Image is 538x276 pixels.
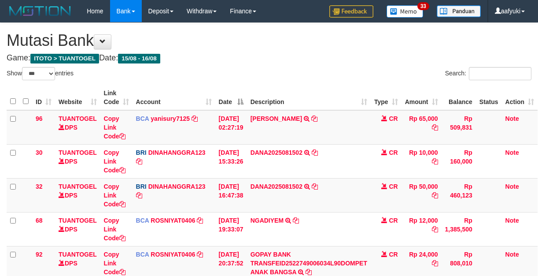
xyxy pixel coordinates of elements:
a: Copy GOPAY BANK TRANSFEID2522749006034L90DOMPET ANAK BANGSA to clipboard [306,269,312,276]
a: DINAHANGGRA123 [148,149,206,156]
img: Feedback.jpg [329,5,373,18]
td: [DATE] 16:47:38 [215,178,247,212]
th: Status [476,85,502,110]
a: TUANTOGEL [59,115,97,122]
span: 15/08 - 16/08 [118,54,160,63]
a: Copy DINAHANGGRA123 to clipboard [136,158,142,165]
td: Rp 12,000 [402,212,442,246]
span: CR [389,149,398,156]
h1: Mutasi Bank [7,32,531,49]
td: Rp 160,000 [442,144,476,178]
a: Copy Link Code [104,217,125,242]
a: Note [505,149,519,156]
td: Rp 460,123 [442,178,476,212]
th: Description: activate to sort column ascending [247,85,371,110]
input: Search: [469,67,531,80]
a: Copy KEVIN ATMA GONZHAL to clipboard [311,115,317,122]
img: Button%20Memo.svg [387,5,424,18]
th: Account: activate to sort column ascending [133,85,215,110]
span: 32 [36,183,43,190]
a: Copy ROSNIYAT0406 to clipboard [197,251,203,258]
td: DPS [55,178,100,212]
a: DINAHANGGRA123 [148,183,206,190]
a: Copy Rp 24,000 to clipboard [432,260,438,267]
a: Copy Rp 50,000 to clipboard [432,192,438,199]
a: TUANTOGEL [59,149,97,156]
span: BCA [136,251,149,258]
td: DPS [55,110,100,145]
span: BRI [136,183,147,190]
td: Rp 50,000 [402,178,442,212]
span: 96 [36,115,43,122]
td: Rp 509,831 [442,110,476,145]
a: Copy Link Code [104,149,125,174]
a: Note [505,217,519,224]
span: ITOTO > TUANTOGEL [30,54,99,63]
span: CR [389,217,398,224]
td: [DATE] 02:27:19 [215,110,247,145]
a: DANA2025081502 [251,183,302,190]
span: 33 [417,2,429,10]
a: Note [505,115,519,122]
a: Note [505,183,519,190]
a: Copy DINAHANGGRA123 to clipboard [136,192,142,199]
a: TUANTOGEL [59,251,97,258]
td: Rp 1,385,500 [442,212,476,246]
span: BRI [136,149,147,156]
select: Showentries [22,67,55,80]
span: 92 [36,251,43,258]
a: Copy ROSNIYAT0406 to clipboard [197,217,203,224]
a: Copy NGADIYEM to clipboard [293,217,299,224]
span: BCA [136,115,149,122]
span: 68 [36,217,43,224]
th: Date: activate to sort column descending [215,85,247,110]
td: Rp 65,000 [402,110,442,145]
a: Copy DANA2025081502 to clipboard [312,149,318,156]
label: Show entries [7,67,74,80]
th: Type: activate to sort column ascending [371,85,402,110]
td: DPS [55,212,100,246]
a: Copy Link Code [104,115,125,140]
span: 30 [36,149,43,156]
th: Amount: activate to sort column ascending [402,85,442,110]
a: DANA2025081502 [251,149,302,156]
span: BCA [136,217,149,224]
a: [PERSON_NAME] [251,115,302,122]
img: panduan.png [437,5,481,17]
a: GOPAY BANK TRANSFEID2522749006034L90DOMPET ANAK BANGSA [251,251,367,276]
label: Search: [445,67,531,80]
td: Rp 10,000 [402,144,442,178]
td: [DATE] 15:33:26 [215,144,247,178]
img: MOTION_logo.png [7,4,74,18]
td: [DATE] 19:33:07 [215,212,247,246]
a: TUANTOGEL [59,183,97,190]
a: ROSNIYAT0406 [151,217,195,224]
a: Copy Link Code [104,251,125,276]
th: ID: activate to sort column ascending [32,85,55,110]
a: Copy Rp 65,000 to clipboard [432,124,438,131]
h4: Game: Date: [7,54,531,63]
a: Copy Rp 12,000 to clipboard [432,226,438,233]
th: Website: activate to sort column ascending [55,85,100,110]
a: Copy yanisury7125 to clipboard [192,115,198,122]
span: CR [389,115,398,122]
a: NGADIYEM [251,217,284,224]
a: TUANTOGEL [59,217,97,224]
a: yanisury7125 [151,115,190,122]
a: Copy Link Code [104,183,125,208]
a: Copy DANA2025081502 to clipboard [312,183,318,190]
th: Balance [442,85,476,110]
th: Link Code: activate to sort column ascending [100,85,133,110]
td: DPS [55,144,100,178]
a: ROSNIYAT0406 [151,251,195,258]
a: Note [505,251,519,258]
span: CR [389,183,398,190]
th: Action: activate to sort column ascending [502,85,538,110]
span: CR [389,251,398,258]
a: Copy Rp 10,000 to clipboard [432,158,438,165]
